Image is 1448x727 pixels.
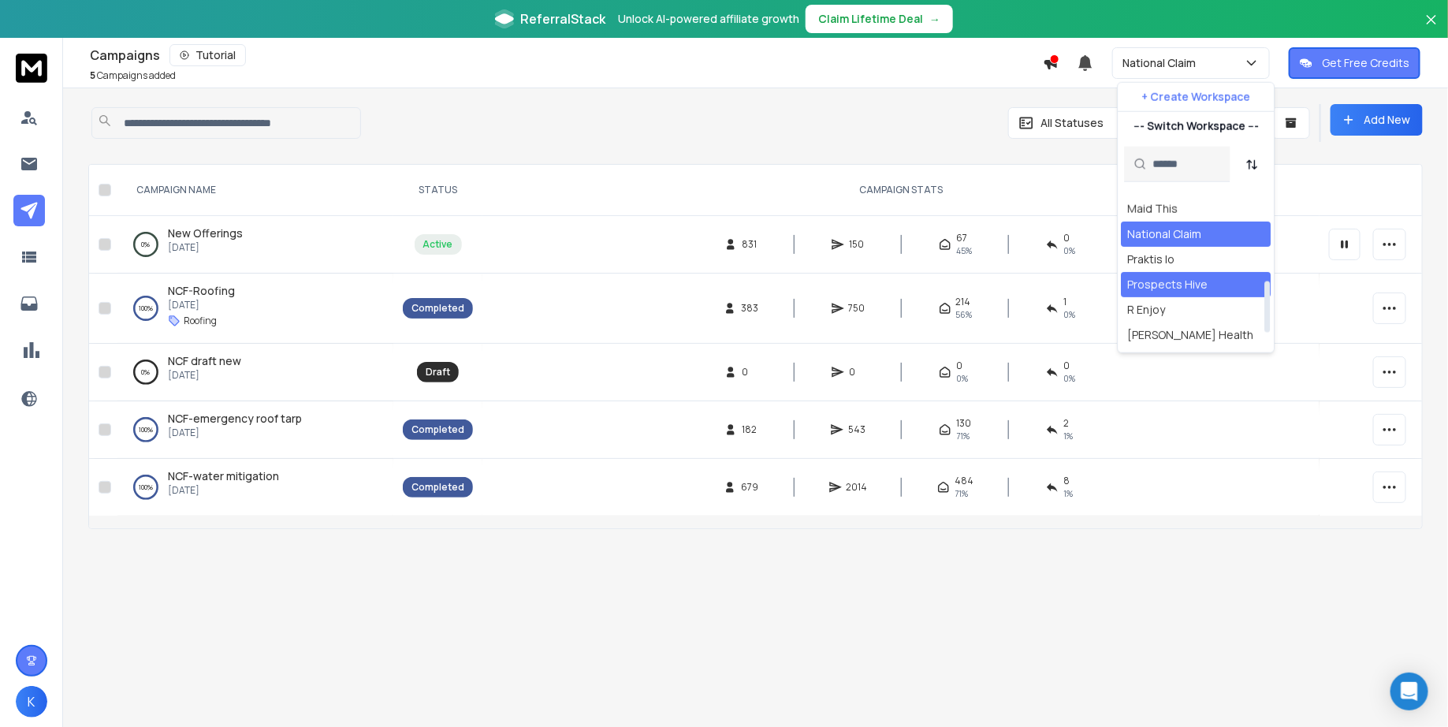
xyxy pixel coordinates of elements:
p: --- Switch Workspace --- [1133,118,1259,134]
p: + Create Workspace [1142,89,1251,105]
p: [DATE] [168,484,279,497]
span: 56 % [956,308,973,321]
th: CAMPAIGN NAME [117,165,393,216]
div: Open Intercom Messenger [1390,673,1428,710]
a: NCF-Roofing [168,283,235,299]
td: 100%NCF-Roofing[DATE]Roofing [117,274,393,344]
span: 0 [742,366,758,378]
span: 150 [849,238,865,251]
div: National Claim [1128,226,1202,242]
span: 71 % [956,430,970,442]
a: NCF-emergency roof tarp [168,411,302,427]
p: [DATE] [168,241,243,254]
p: All Statuses [1040,115,1104,131]
span: 45 % [956,244,972,257]
span: 679 [741,481,758,494]
button: Tutorial [169,44,246,66]
td: 0%New Offerings[DATE] [117,216,393,274]
div: Completed [411,423,464,436]
p: Unlock AI-powered affiliate growth [618,11,799,27]
span: NCF-water mitigation [168,468,279,483]
span: 8 [1063,475,1070,487]
span: 182 [742,423,758,436]
a: New Offerings [168,226,243,241]
span: → [929,11,940,27]
button: Close banner [1421,9,1442,47]
a: NCF draft new [168,353,241,369]
p: 100 % [139,300,153,316]
p: [DATE] [168,369,241,382]
span: 1 % [1063,487,1073,500]
div: Prospects Hive [1128,277,1208,293]
p: [DATE] [168,427,302,439]
button: Get Free Credits [1289,47,1420,79]
span: 0% [956,372,968,385]
a: NCF-water mitigation [168,468,279,484]
span: 750 [849,302,865,315]
div: Active [423,238,453,251]
td: 100%NCF-water mitigation[DATE] [117,459,393,516]
span: 543 [848,423,865,436]
p: [DATE] [168,299,235,311]
div: Campaigns [90,44,1043,66]
span: 130 [956,417,971,430]
div: [PERSON_NAME] Health [1128,327,1254,343]
span: 1 [1063,296,1066,308]
th: CAMPAIGN STATS [482,165,1320,216]
button: K [16,686,47,718]
td: 0%NCF draft new[DATE] [117,344,393,401]
span: 0 % [1063,308,1075,321]
div: R Enjoy [1128,302,1166,318]
span: 0 [1063,232,1070,244]
p: 100 % [139,422,153,438]
button: Sort by Sort A-Z [1237,148,1268,180]
span: 2014 [847,481,868,494]
td: 100%NCF-emergency roof tarp[DATE] [117,401,393,459]
span: NCF-Roofing [168,283,235,298]
th: STATUS [393,165,482,216]
span: 484 [955,475,973,487]
span: 214 [956,296,971,308]
span: 67 [956,232,967,244]
p: 0 % [142,364,151,380]
p: 100 % [139,479,153,495]
span: 0% [1063,372,1075,385]
div: Draft [426,366,450,378]
span: 0 [956,360,962,372]
span: 2 [1063,417,1069,430]
span: 0 [849,366,865,378]
span: New Offerings [168,226,243,240]
span: 1 % [1063,430,1073,442]
button: Claim Lifetime Deal→ [806,5,953,33]
div: Maid This [1128,201,1178,217]
span: 383 [741,302,758,315]
span: 0 [1063,360,1070,372]
p: 0 % [142,237,151,252]
span: NCF draft new [168,353,241,368]
p: Roofing [184,315,217,327]
p: Get Free Credits [1322,55,1409,71]
span: 5 [90,69,95,82]
p: National Claim [1122,55,1202,71]
div: Praktis Io [1128,252,1175,267]
span: 0 % [1063,244,1075,257]
button: + Create Workspace [1119,83,1275,111]
div: Completed [411,302,464,315]
span: 831 [742,238,758,251]
p: Campaigns added [90,69,176,82]
div: Completed [411,481,464,494]
span: ReferralStack [520,9,605,28]
span: 71 % [955,487,968,500]
button: Add New [1331,104,1423,136]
